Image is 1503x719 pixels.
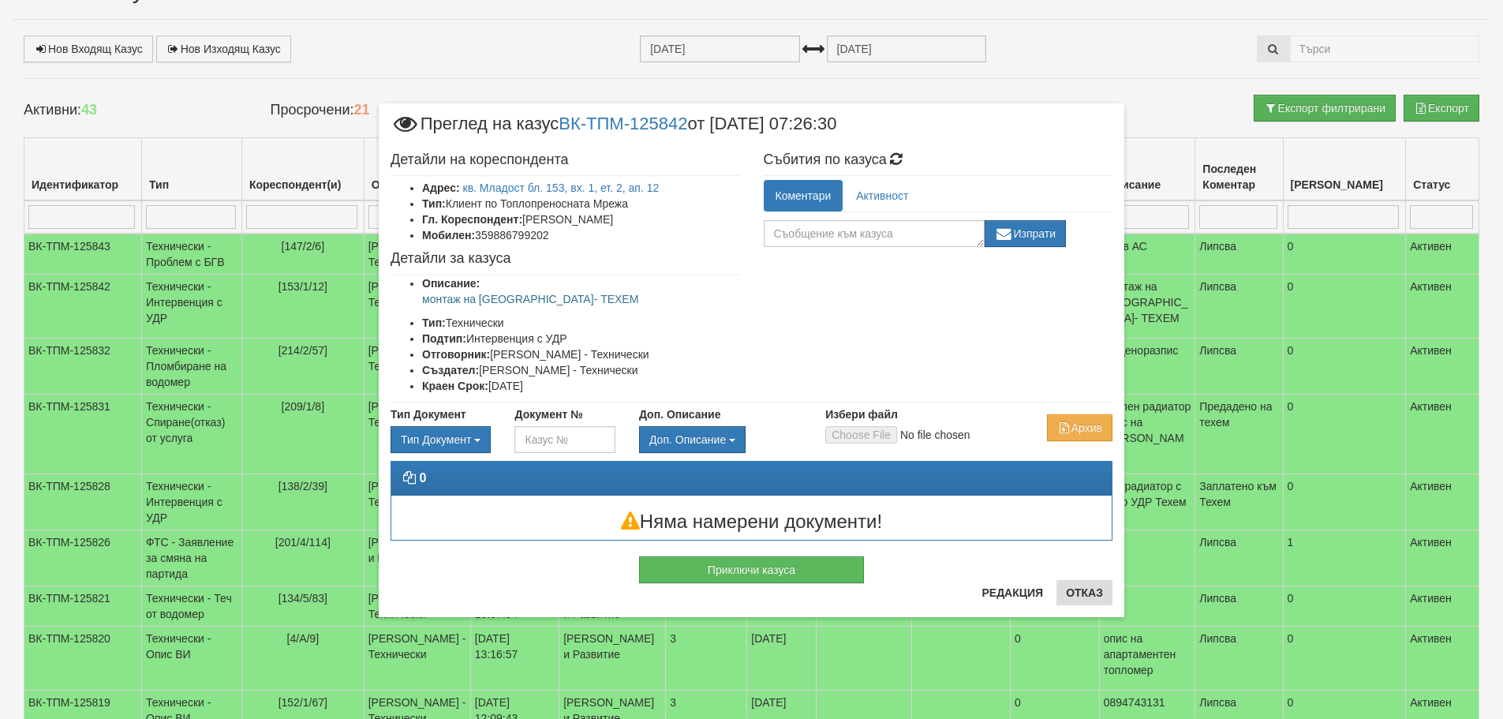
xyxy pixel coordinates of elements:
[639,426,746,453] button: Доп. Описание
[844,180,920,212] a: Активност
[422,277,480,290] b: Описание:
[422,378,740,394] li: [DATE]
[825,406,898,422] label: Избери файл
[639,556,864,583] button: Приключи казуса
[1056,580,1112,605] button: Отказ
[764,180,843,212] a: Коментари
[422,362,740,378] li: [PERSON_NAME] - Технически
[422,182,460,194] b: Адрес:
[422,196,740,212] li: Клиент по Топлопреносната Мрежа
[391,511,1112,532] h3: Няма намерени документи!
[1047,414,1112,441] button: Архив
[422,316,446,329] b: Тип:
[391,406,466,422] label: Тип Документ
[422,213,522,226] b: Гл. Кореспондент:
[972,580,1052,605] button: Редакция
[391,251,740,267] h4: Детайли за казуса
[422,315,740,331] li: Технически
[985,220,1067,247] button: Изпрати
[422,331,740,346] li: Интервенция с УДР
[391,426,491,453] button: Тип Документ
[422,332,466,345] b: Подтип:
[422,229,475,242] b: Мобилен:
[419,471,426,485] strong: 0
[649,433,726,446] span: Доп. Описание
[422,227,740,243] li: 359886799202
[463,182,660,194] a: кв. Младост бл. 153, вх. 1, ет. 2, ап. 12
[514,406,582,422] label: Документ №
[422,364,479,376] b: Създател:
[422,380,488,392] b: Краен Срок:
[391,426,491,453] div: Двоен клик, за изчистване на избраната стойност.
[391,115,836,144] span: Преглед на казус от [DATE] 07:26:30
[422,197,446,210] b: Тип:
[391,152,740,168] h4: Детайли на кореспондента
[639,426,802,453] div: Двоен клик, за изчистване на избраната стойност.
[422,212,740,227] li: [PERSON_NAME]
[401,433,471,446] span: Тип Документ
[764,152,1113,168] h4: Събития по казуса
[422,348,490,361] b: Отговорник:
[422,291,740,307] p: монтаж на [GEOGRAPHIC_DATA]- ТЕХЕМ
[559,113,687,133] a: ВК-ТПМ-125842
[639,406,720,422] label: Доп. Описание
[514,426,615,453] input: Казус №
[422,346,740,362] li: [PERSON_NAME] - Технически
